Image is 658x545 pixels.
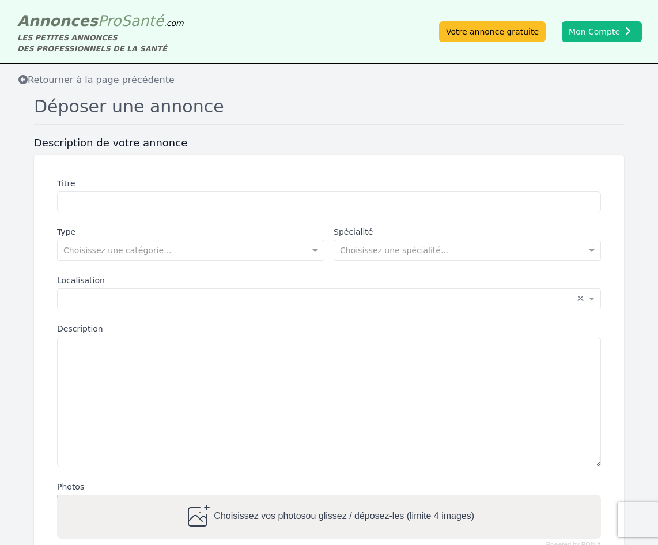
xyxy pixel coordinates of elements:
span: .com [164,18,183,28]
div: ou glissez / déposez-les (limite 4 images) [184,503,474,531]
span: Choisissez vos photos [214,512,305,521]
i: Retourner à la liste [18,75,28,84]
a: AnnoncesProSanté.com [17,12,184,29]
span: Annonces [17,12,98,29]
label: Description [57,323,601,334]
button: Mon Compte [562,21,642,42]
div: LES PETITES ANNONCES DES PROFESSIONNELS DE LA SANTÉ [17,32,184,54]
a: Votre annonce gratuite [439,21,546,42]
label: Spécialité [334,226,601,238]
h1: Déposer une annonce [34,96,624,125]
label: Localisation [57,275,601,286]
span: Santé [121,12,164,29]
span: Retourner à la page précédente [18,74,175,85]
h3: Description de votre annonce [34,136,624,150]
span: Pro [98,12,122,29]
label: Photos [57,481,601,493]
label: Titre [57,178,601,189]
label: Type [57,226,324,238]
span: Clear all [576,293,586,305]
